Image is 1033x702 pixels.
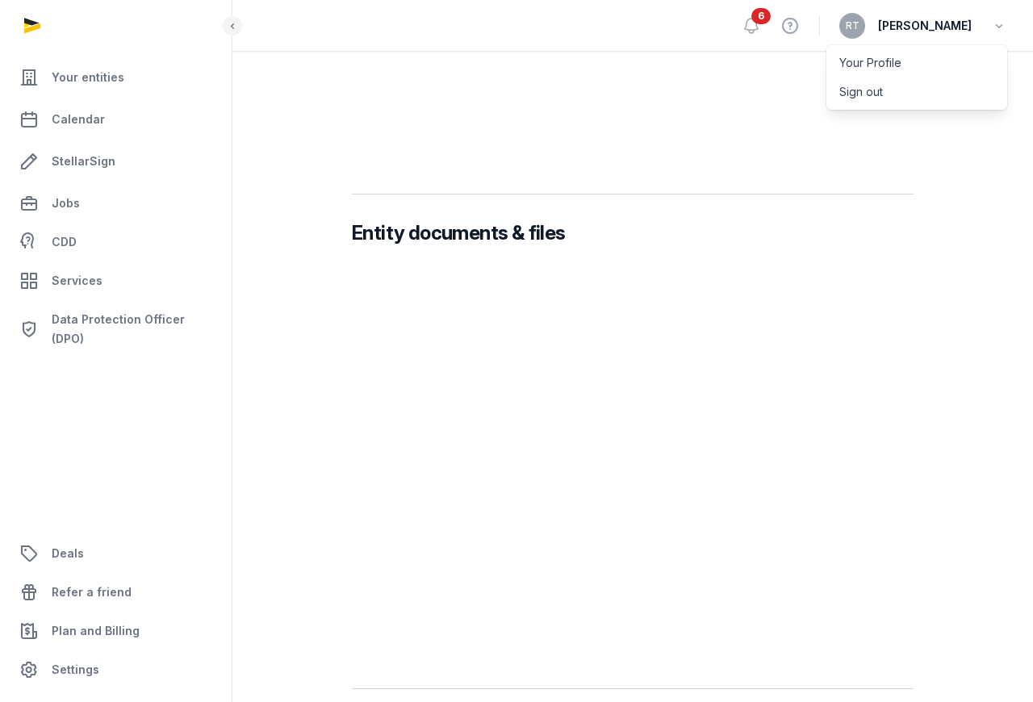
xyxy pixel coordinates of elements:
span: Data Protection Officer (DPO) [52,310,212,349]
a: Data Protection Officer (DPO) [13,303,219,355]
span: RT [846,21,859,31]
span: Deals [52,544,84,563]
a: Your entities [13,58,219,97]
span: Your entities [52,68,124,87]
a: Services [13,261,219,300]
span: Calendar [52,110,105,129]
span: StellarSign [52,152,115,171]
a: Calendar [13,100,219,139]
span: 6 [751,8,771,24]
iframe: Entity Documents & Files [352,272,914,662]
span: [PERSON_NAME] [878,16,972,36]
a: Plan and Billing [13,612,219,650]
span: Services [52,271,102,290]
button: RT [839,13,865,39]
a: Your Profile [826,48,1007,77]
span: CDD [52,232,77,252]
button: Sign out [826,77,1007,107]
span: Jobs [52,194,80,213]
span: Settings [52,660,99,679]
h3: Entity documents & files [352,220,914,246]
a: Refer a friend [13,573,219,612]
a: Jobs [13,184,219,223]
a: CDD [13,226,219,258]
iframe: Chat Widget [952,625,1033,702]
a: Deals [13,534,219,573]
a: StellarSign [13,142,219,181]
a: Settings [13,650,219,689]
span: Plan and Billing [52,621,140,641]
span: Refer a friend [52,583,132,602]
